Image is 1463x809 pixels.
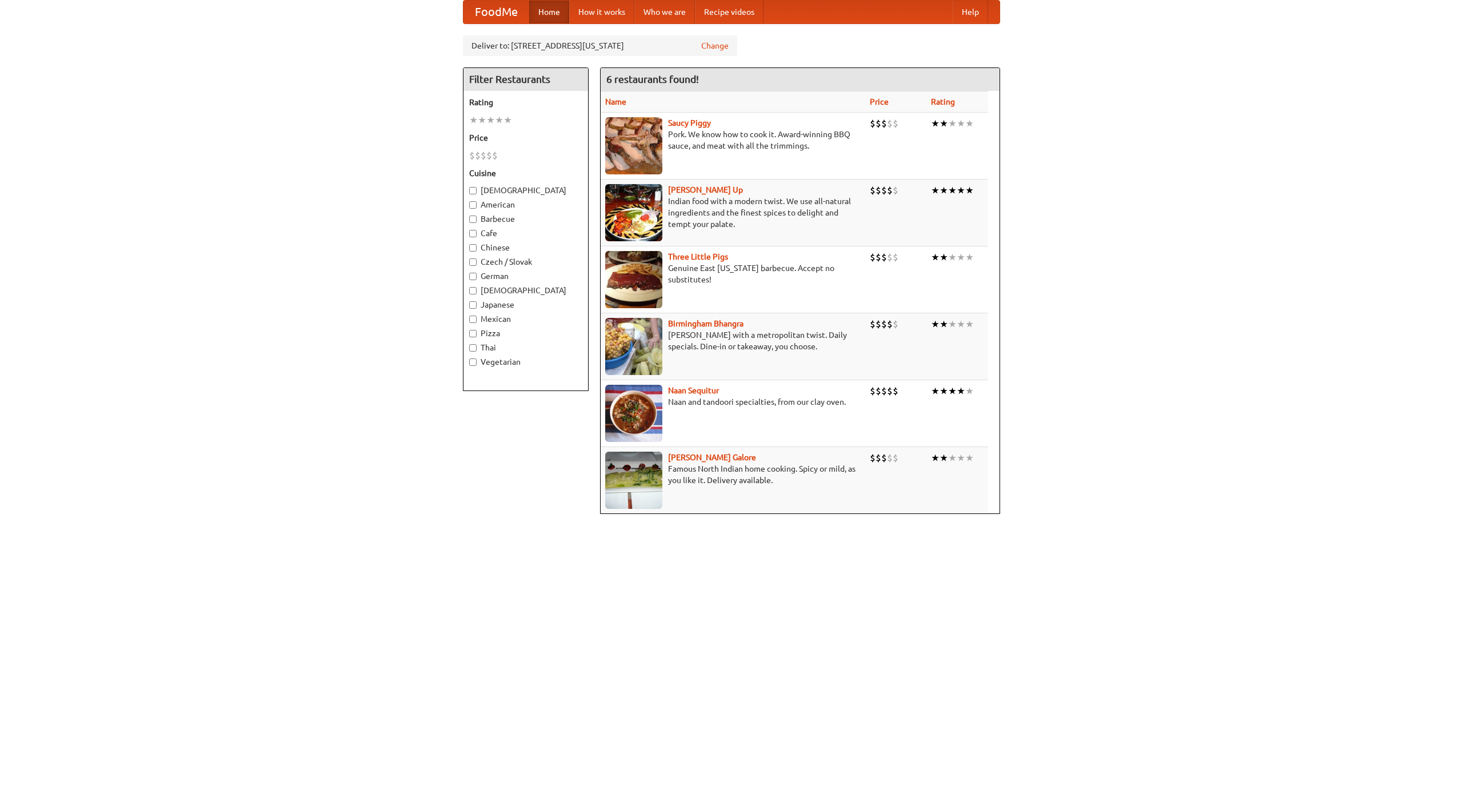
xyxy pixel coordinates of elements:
[469,230,477,237] input: Cafe
[469,287,477,294] input: [DEMOGRAPHIC_DATA]
[948,385,957,397] li: ★
[957,184,965,197] li: ★
[870,452,876,464] li: $
[948,184,957,197] li: ★
[469,213,582,225] label: Barbecue
[931,251,940,264] li: ★
[469,330,477,337] input: Pizza
[469,185,582,196] label: [DEMOGRAPHIC_DATA]
[668,185,743,194] a: [PERSON_NAME] Up
[605,129,861,152] p: Pork. We know how to cook it. Award-winning BBQ sauce, and meat with all the trimmings.
[870,385,876,397] li: $
[940,452,948,464] li: ★
[605,117,662,174] img: saucy.jpg
[469,301,477,309] input: Japanese
[965,318,974,330] li: ★
[965,251,974,264] li: ★
[876,318,881,330] li: $
[469,168,582,179] h5: Cuisine
[605,452,662,509] img: currygalore.jpg
[605,262,861,285] p: Genuine East [US_STATE] barbecue. Accept no substitutes!
[876,117,881,130] li: $
[469,228,582,239] label: Cafe
[948,318,957,330] li: ★
[469,258,477,266] input: Czech / Slovak
[931,97,955,106] a: Rating
[481,149,486,162] li: $
[957,385,965,397] li: ★
[469,342,582,353] label: Thai
[893,117,898,130] li: $
[469,358,477,366] input: Vegetarian
[893,452,898,464] li: $
[469,285,582,296] label: [DEMOGRAPHIC_DATA]
[668,118,711,127] b: Saucy Piggy
[870,97,889,106] a: Price
[931,117,940,130] li: ★
[469,149,475,162] li: $
[529,1,569,23] a: Home
[469,201,477,209] input: American
[605,385,662,442] img: naansequitur.jpg
[876,184,881,197] li: $
[605,329,861,352] p: [PERSON_NAME] with a metropolitan twist. Daily specials. Dine-in or takeaway, you choose.
[492,149,498,162] li: $
[965,184,974,197] li: ★
[870,251,876,264] li: $
[668,319,744,328] b: Birmingham Bhangra
[887,318,893,330] li: $
[887,452,893,464] li: $
[870,318,876,330] li: $
[469,242,582,253] label: Chinese
[948,117,957,130] li: ★
[876,385,881,397] li: $
[965,117,974,130] li: ★
[668,453,756,462] b: [PERSON_NAME] Galore
[469,273,477,280] input: German
[486,114,495,126] li: ★
[881,117,887,130] li: $
[469,270,582,282] label: German
[478,114,486,126] li: ★
[463,1,529,23] a: FoodMe
[881,184,887,197] li: $
[940,184,948,197] li: ★
[957,452,965,464] li: ★
[605,251,662,308] img: littlepigs.jpg
[606,74,699,85] ng-pluralize: 6 restaurants found!
[469,316,477,323] input: Mexican
[957,251,965,264] li: ★
[469,299,582,310] label: Japanese
[940,318,948,330] li: ★
[887,184,893,197] li: $
[469,97,582,108] h5: Rating
[965,385,974,397] li: ★
[668,252,728,261] a: Three Little Pigs
[469,187,477,194] input: [DEMOGRAPHIC_DATA]
[634,1,695,23] a: Who we are
[876,452,881,464] li: $
[957,117,965,130] li: ★
[605,463,861,486] p: Famous North Indian home cooking. Spicy or mild, as you like it. Delivery available.
[887,385,893,397] li: $
[605,97,626,106] a: Name
[469,244,477,252] input: Chinese
[893,385,898,397] li: $
[881,251,887,264] li: $
[605,184,662,241] img: curryup.jpg
[893,318,898,330] li: $
[668,386,719,395] a: Naan Sequitur
[881,385,887,397] li: $
[605,318,662,375] img: bhangra.jpg
[931,452,940,464] li: ★
[469,199,582,210] label: American
[953,1,988,23] a: Help
[469,256,582,268] label: Czech / Slovak
[469,344,477,352] input: Thai
[940,385,948,397] li: ★
[569,1,634,23] a: How it works
[695,1,764,23] a: Recipe videos
[881,452,887,464] li: $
